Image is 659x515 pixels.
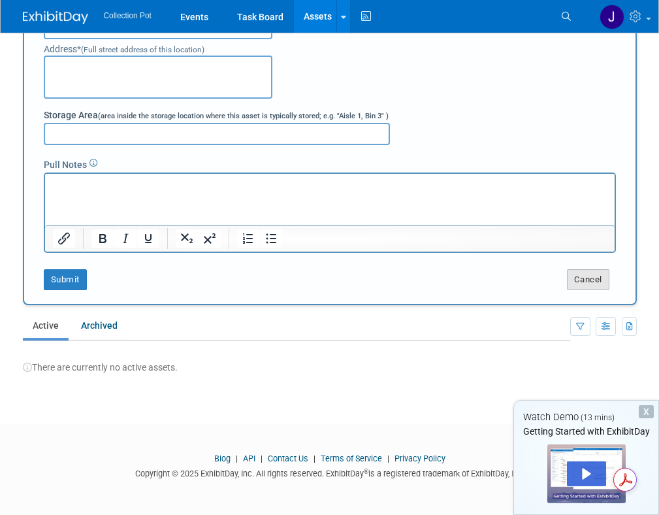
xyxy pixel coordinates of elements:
label: Storage Area [44,108,389,122]
button: Cancel [567,269,609,290]
body: Rich Text Area. Press ALT-0 for help. [7,5,563,18]
span: (13 mins) [581,413,615,422]
sup: ® [364,468,368,475]
button: Underline [137,229,159,248]
button: Insert/edit link [53,229,75,248]
a: Contact Us [268,454,308,463]
div: Watch Demo [514,410,658,424]
a: Privacy Policy [394,454,445,463]
span: | [233,454,241,463]
div: Pull Notes [44,155,616,171]
iframe: Rich Text Area [45,174,615,225]
div: Dismiss [639,405,654,418]
span: Collection Pot [104,11,152,20]
button: Submit [44,269,87,290]
button: Bullet list [260,229,282,248]
small: (Full street address of this location) [81,45,204,54]
span: | [257,454,266,463]
button: Italic [114,229,137,248]
div: Play [567,461,606,486]
a: Terms of Service [321,454,382,463]
button: Superscript [199,229,221,248]
a: API [243,454,255,463]
span: | [384,454,393,463]
button: Subscript [176,229,198,248]
a: Blog [214,454,231,463]
div: Getting Started with ExhibitDay [514,425,658,438]
div: Address [44,42,616,56]
button: Bold [91,229,114,248]
img: Jasmine Stone [600,5,624,29]
button: Numbered list [237,229,259,248]
a: Active [23,313,69,338]
img: ExhibitDay [23,11,88,24]
a: Archived [71,313,127,338]
span: (area inside the storage location where this asset is typically stored; e.g. "Aisle 1, Bin 3" ) [98,112,389,120]
span: | [310,454,319,463]
div: There are currently no active assets. [23,348,637,374]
